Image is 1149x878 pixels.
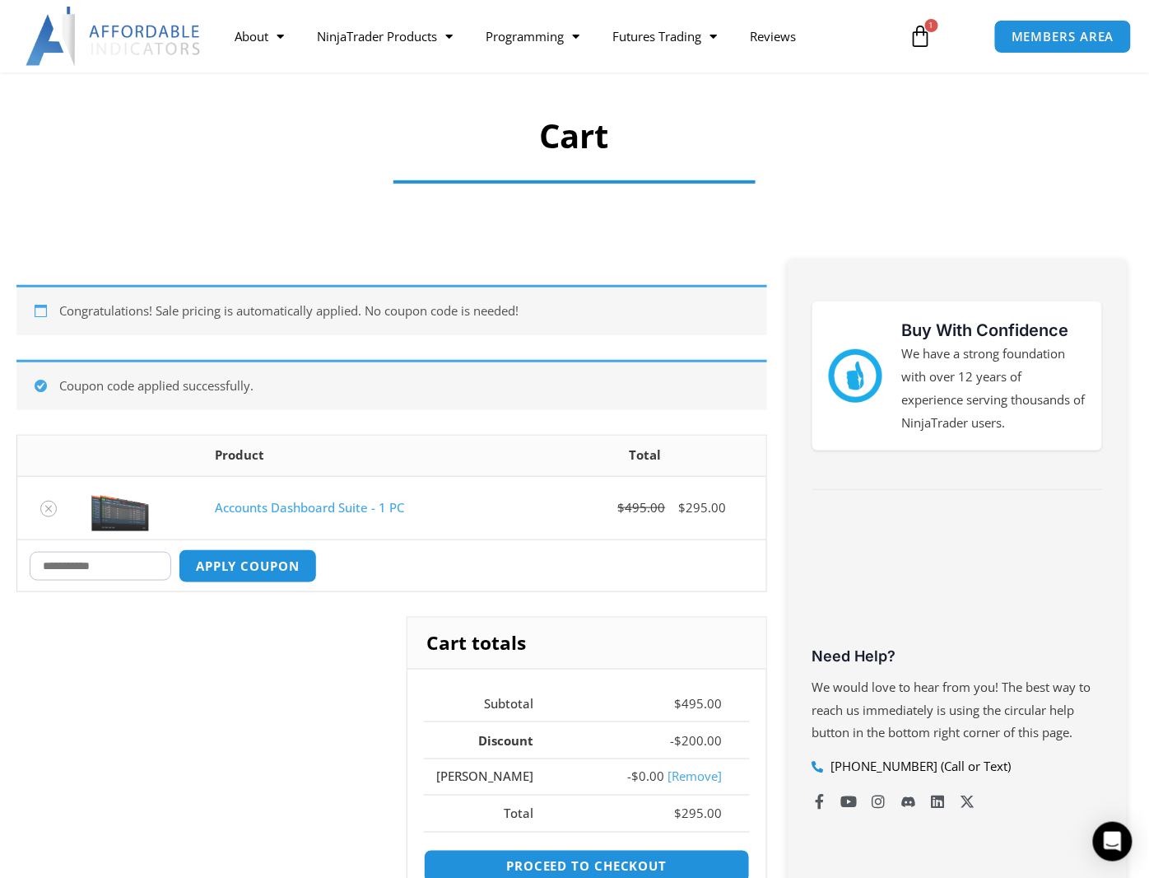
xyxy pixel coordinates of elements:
span: [PHONE_NUMBER] (Call or Text) [826,755,1011,778]
span: 0.00 [632,768,665,785]
th: Subtotal [424,686,561,722]
span: $ [675,695,682,712]
h2: Cart totals [407,618,766,669]
p: We have a strong foundation with over 12 years of experience serving thousands of NinjaTrader users. [902,343,1086,434]
a: Programming [469,17,596,55]
a: Accounts Dashboard Suite - 1 PC [216,499,405,516]
td: - [561,759,750,796]
a: 1 [885,12,957,60]
div: Coupon code applied successfully. [16,360,767,410]
bdi: 495.00 [675,695,723,712]
bdi: 295.00 [679,499,727,516]
th: Product [203,436,525,476]
a: Reviews [733,17,812,55]
th: Total [424,795,561,832]
span: We would love to hear from you! The best way to reach us immediately is using the circular help b... [812,679,1091,741]
bdi: 295.00 [675,806,723,822]
iframe: Customer reviews powered by Trustpilot [812,519,1103,642]
span: $ [675,806,682,822]
span: - [671,732,675,749]
bdi: 200.00 [675,732,723,749]
th: Total [524,436,765,476]
a: About [218,17,300,55]
a: NinjaTrader Products [300,17,469,55]
th: Discount [424,722,561,759]
div: Open Intercom Messenger [1093,822,1133,862]
bdi: 495.00 [618,499,666,516]
h3: Need Help? [812,647,1103,666]
a: MEMBERS AREA [994,20,1132,54]
button: Apply coupon [179,549,317,583]
span: $ [675,732,682,749]
a: Remove Accounts Dashboard Suite - 1 PC from cart [40,501,57,517]
nav: Menu [218,17,896,55]
div: Congratulations! Sale pricing is automatically applied. No coupon code is needed! [16,285,767,335]
img: Screenshot 2024-08-26 155710eeeee | Affordable Indicators – NinjaTrader [91,485,149,531]
span: 1 [925,19,938,32]
span: $ [679,499,686,516]
span: $ [632,768,640,785]
span: MEMBERS AREA [1012,30,1114,43]
h1: Cart [29,113,1119,159]
img: LogoAI | Affordable Indicators – NinjaTrader [26,7,202,66]
span: $ [618,499,626,516]
h3: Buy With Confidence [902,318,1086,343]
th: [PERSON_NAME] [424,759,561,796]
img: mark thumbs good 43913 | Affordable Indicators – NinjaTrader [829,349,882,403]
a: Futures Trading [596,17,733,55]
a: Remove mike coupon [668,768,723,785]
